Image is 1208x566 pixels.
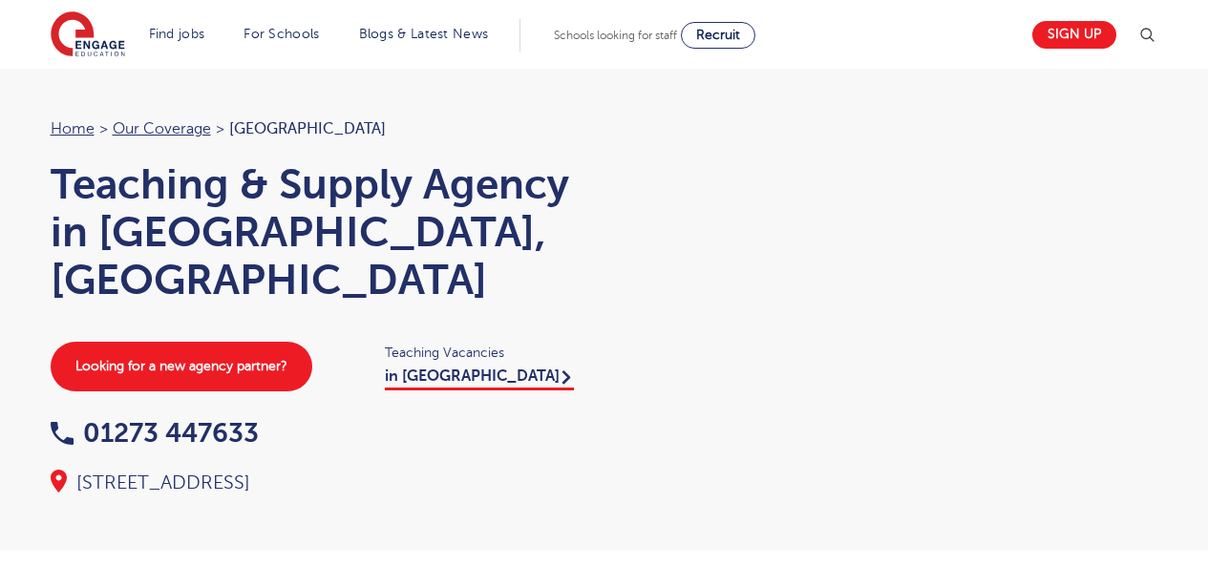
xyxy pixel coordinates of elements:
a: For Schools [244,27,319,41]
span: [GEOGRAPHIC_DATA] [229,120,386,137]
nav: breadcrumb [51,116,585,141]
a: Sign up [1032,21,1116,49]
span: > [216,120,224,137]
a: Recruit [681,22,755,49]
a: Looking for a new agency partner? [51,342,312,391]
img: Engage Education [51,11,125,59]
span: > [99,120,108,137]
a: Home [51,120,95,137]
a: 01273 447633 [51,418,259,448]
a: Find jobs [149,27,205,41]
a: in [GEOGRAPHIC_DATA] [385,367,574,390]
span: Schools looking for staff [554,29,677,42]
h1: Teaching & Supply Agency in [GEOGRAPHIC_DATA], [GEOGRAPHIC_DATA] [51,160,585,304]
div: [STREET_ADDRESS] [51,470,585,496]
a: Our coverage [113,120,211,137]
span: Teaching Vacancies [385,342,585,364]
a: Blogs & Latest News [359,27,489,41]
span: Recruit [696,28,740,42]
